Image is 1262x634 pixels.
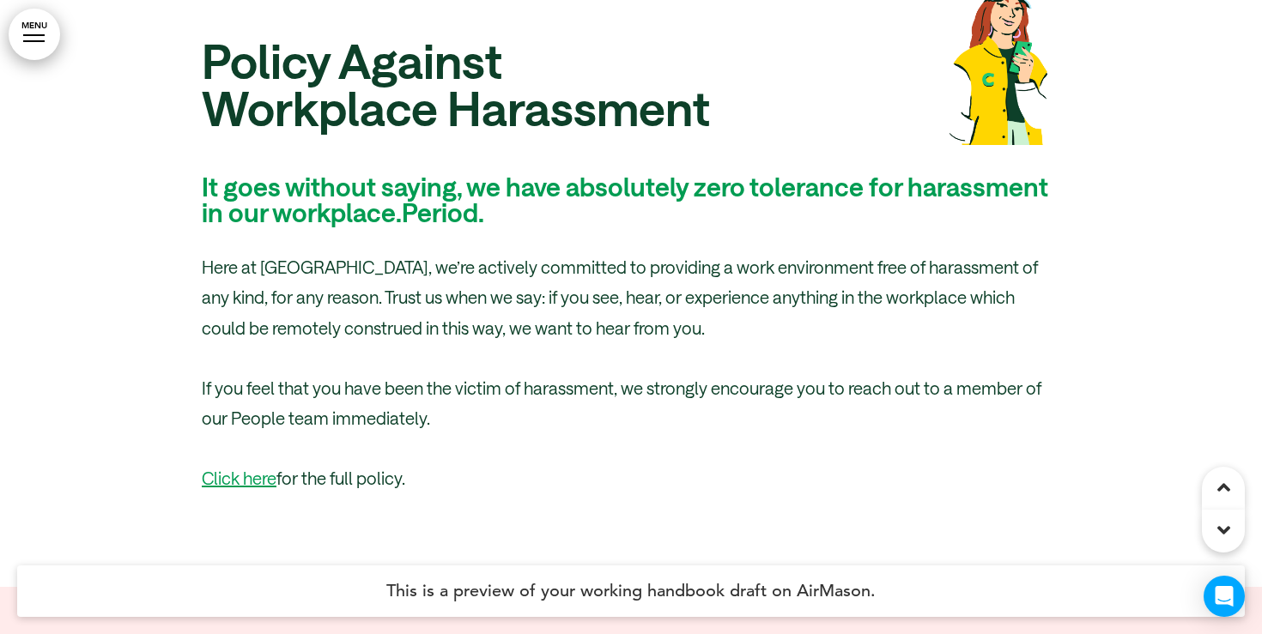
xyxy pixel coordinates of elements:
[202,172,1048,227] span: It goes without saying, we have absolutely zero tolerance for harassment in our workplace.
[17,565,1245,617] h4: This is a preview of your working handbook draft on AirMason.
[202,468,276,488] a: Click here
[202,37,1060,131] h1: Policy Against Workplace Harassment
[1204,576,1245,617] div: Open Intercom Messenger
[402,197,484,227] strong: Period.
[202,257,1038,337] span: Here at [GEOGRAPHIC_DATA], we’re actively committed to providing a work environment free of haras...
[202,468,405,488] span: for the full policy.
[9,9,60,60] a: MENU
[202,377,1041,428] span: If you feel that you have been the victim of harassment, we strongly encourage you to reach out t...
